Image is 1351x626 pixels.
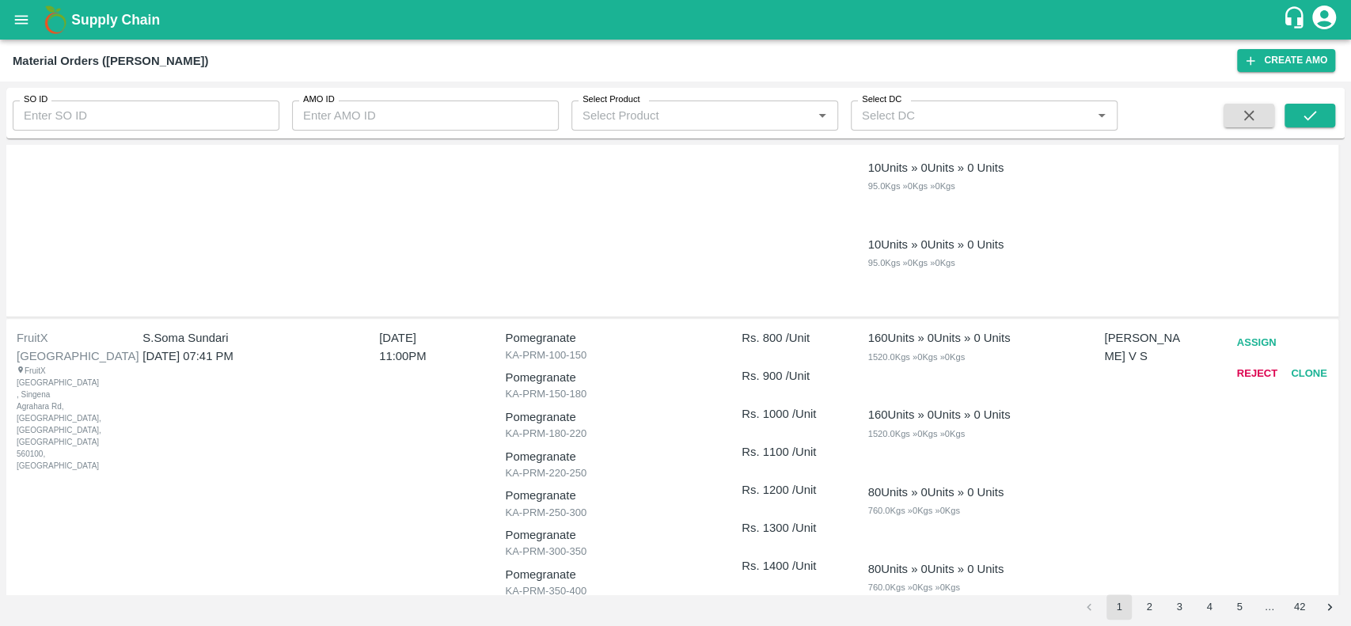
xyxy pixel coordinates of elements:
button: Open [1091,105,1112,126]
p: Rs. 1400 /Unit [742,557,845,575]
p: Pomegranate [505,566,719,583]
div: 160 Units » 0 Units » 0 Units [867,406,1010,423]
p: [DATE] 11:00PM [379,329,464,365]
div: 80 Units » 0 Units » 0 Units [867,560,1004,578]
button: Clone [1284,360,1334,388]
p: [DATE] 07:41 PM [142,347,338,365]
div: FruitX [GEOGRAPHIC_DATA] , Singena Agrahara Rd, [GEOGRAPHIC_DATA], [GEOGRAPHIC_DATA], [GEOGRAPHIC... [17,365,78,472]
button: Go to page 3 [1167,594,1192,620]
label: SO ID [24,93,47,106]
p: Pomegranate [505,487,719,504]
nav: pagination navigation [1074,594,1345,620]
p: Pomegranate [505,526,719,544]
p: KA-PRM-180-220 [505,426,719,442]
button: Open [812,105,833,126]
div: 10 Units » 0 Units » 0 Units [867,236,1004,253]
div: Material Orders ([PERSON_NAME]) [13,51,208,71]
input: Enter AMO ID [292,101,559,131]
span: 95.0 Kgs » 0 Kgs » 0 Kgs [867,258,954,267]
p: Rs. 1100 /Unit [742,443,845,461]
span: 1520.0 Kgs » 0 Kgs » 0 Kgs [867,429,964,438]
p: KA-PRM-250-300 [505,505,719,521]
button: Reject [1231,360,1284,388]
p: KA-PRM-220-250 [505,465,719,481]
button: Go to page 5 [1227,594,1252,620]
span: 95.0 Kgs » 0 Kgs » 0 Kgs [867,181,954,191]
div: 10 Units » 0 Units » 0 Units [867,159,1004,176]
button: Go to page 42 [1287,594,1312,620]
button: Assign [1231,329,1283,357]
div: customer-support [1282,6,1310,34]
button: open drawer [3,2,40,38]
input: Select Product [576,105,807,126]
p: KA-PRM-150-180 [505,386,719,402]
span: 1520.0 Kgs » 0 Kgs » 0 Kgs [867,352,964,362]
input: Select DC [856,105,1066,126]
div: … [1257,600,1282,615]
label: AMO ID [303,93,335,106]
span: 760.0 Kgs » 0 Kgs » 0 Kgs [867,582,959,592]
button: Go to page 2 [1137,594,1162,620]
button: Create AMO [1237,49,1335,72]
button: Go to page 4 [1197,594,1222,620]
p: KA-PRM-100-150 [505,347,719,363]
p: [PERSON_NAME] V S [1104,329,1183,365]
p: Pomegranate [505,448,719,465]
p: Rs. 800 /Unit [742,329,845,347]
label: Select DC [862,93,901,106]
div: account of current user [1310,3,1338,36]
p: KA-PRM-350-400 [505,583,719,599]
p: Pomegranate [505,408,719,426]
p: Rs. 1000 /Unit [742,405,845,423]
p: KA-PRM-300-350 [505,544,719,560]
button: Go to next page [1317,594,1342,620]
p: Rs. 1200 /Unit [742,481,845,499]
p: Rs. 900 /Unit [742,367,845,385]
p: S.Soma Sundari [142,329,338,347]
span: 760.0 Kgs » 0 Kgs » 0 Kgs [867,506,959,515]
a: Supply Chain [71,9,1282,31]
b: Supply Chain [71,12,160,28]
div: FruitX [GEOGRAPHIC_DATA] [17,329,118,365]
p: Pomegranate [505,369,719,386]
input: Enter SO ID [13,101,279,131]
p: Rs. 1300 /Unit [742,519,845,537]
div: 160 Units » 0 Units » 0 Units [867,329,1010,347]
button: page 1 [1106,594,1132,620]
label: Select Product [583,93,639,106]
p: Pomegranate [505,329,719,347]
img: logo [40,4,71,36]
div: 80 Units » 0 Units » 0 Units [867,484,1004,501]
